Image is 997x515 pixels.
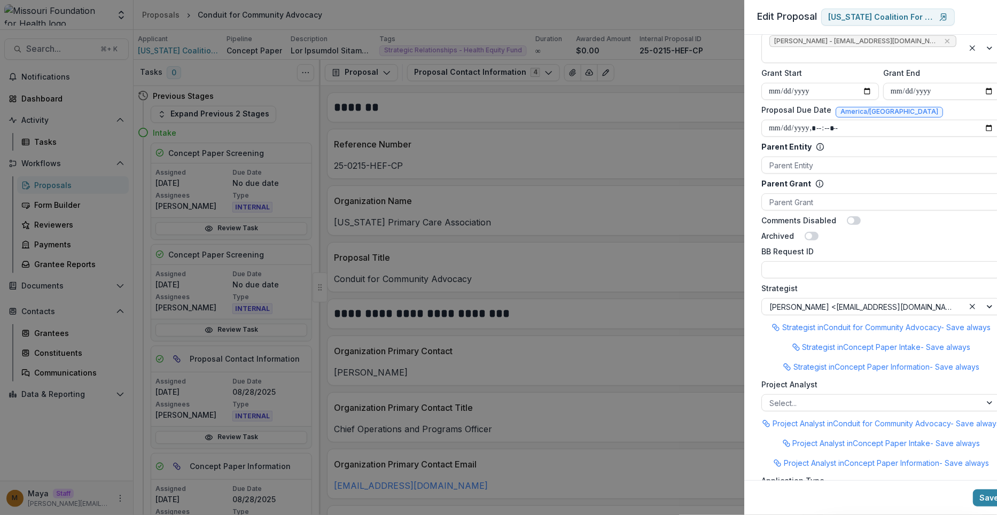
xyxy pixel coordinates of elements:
[757,11,817,22] span: Edit Proposal
[761,230,794,241] label: Archived
[784,457,989,469] p: Project Analyst in Concept Paper Information - Save always
[803,341,971,353] p: Strategist in Concept Paper Intake - Save always
[761,246,994,257] label: BB Request ID
[828,13,935,22] p: [US_STATE] Coalition For Primary Health Care
[793,361,979,372] p: Strategist in Concept Paper Information - Save always
[821,9,955,26] a: [US_STATE] Coalition For Primary Health Care
[943,36,953,46] div: Remove Wendy Rohrbach - wrohrbach@mffh.org
[761,283,994,294] label: Strategist
[761,379,994,390] label: Project Analyst
[761,178,811,189] p: Parent Grant
[883,67,994,79] label: Grant End
[966,42,979,54] div: Clear selected options
[793,438,980,449] p: Project Analyst in Concept Paper Intake - Save always
[761,104,831,115] label: Proposal Due Date
[761,67,873,79] label: Grant Start
[761,215,836,226] label: Comments Disabled
[774,37,939,45] span: [PERSON_NAME] - [EMAIL_ADDRESS][DOMAIN_NAME]
[840,108,938,115] span: America/[GEOGRAPHIC_DATA]
[761,141,812,152] p: Parent Entity
[966,300,979,313] div: Clear selected options
[782,322,991,333] p: Strategist in Conduit for Community Advocacy - Save always
[761,475,994,486] label: Application Type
